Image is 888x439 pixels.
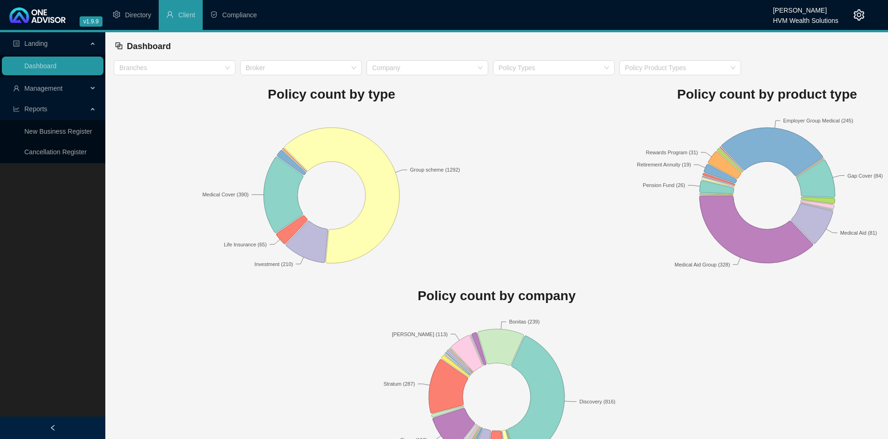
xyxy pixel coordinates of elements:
[847,173,883,178] text: Gap Cover (84)
[24,85,63,92] span: Management
[222,11,257,19] span: Compliance
[675,261,730,267] text: Medical Aid Group (328)
[637,162,691,167] text: Retirement Annuity (19)
[210,11,218,18] span: safety
[853,9,865,21] span: setting
[509,319,539,324] text: Bonitas (239)
[24,148,87,156] a: Cancellation Register
[80,16,103,27] span: v1.9.9
[178,11,195,19] span: Client
[646,149,697,155] text: Rewards Program (31)
[410,167,460,173] text: Group scheme (1292)
[115,42,123,50] span: block
[13,85,20,92] span: user
[127,42,171,51] span: Dashboard
[113,11,120,18] span: setting
[9,7,66,23] img: 2df55531c6924b55f21c4cf5d4484680-logo-light.svg
[50,425,56,431] span: left
[773,2,838,13] div: [PERSON_NAME]
[643,182,685,188] text: Pension Fund (26)
[580,399,616,404] text: Discovery (816)
[13,40,20,47] span: profile
[13,106,20,112] span: line-chart
[392,331,448,337] text: [PERSON_NAME] (113)
[24,62,57,70] a: Dashboard
[114,84,550,105] h1: Policy count by type
[224,241,267,247] text: Life Insurance (65)
[840,230,877,236] text: Medical Aid (81)
[773,13,838,23] div: HVM Wealth Solutions
[24,40,48,47] span: Landing
[24,128,92,135] a: New Business Register
[166,11,174,18] span: user
[783,118,853,123] text: Employer Group Medical (245)
[202,192,249,197] text: Medical Cover (390)
[114,286,880,306] h1: Policy count by company
[254,261,293,266] text: Investment (210)
[125,11,151,19] span: Directory
[383,381,415,387] text: Stratum (287)
[24,105,47,113] span: Reports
